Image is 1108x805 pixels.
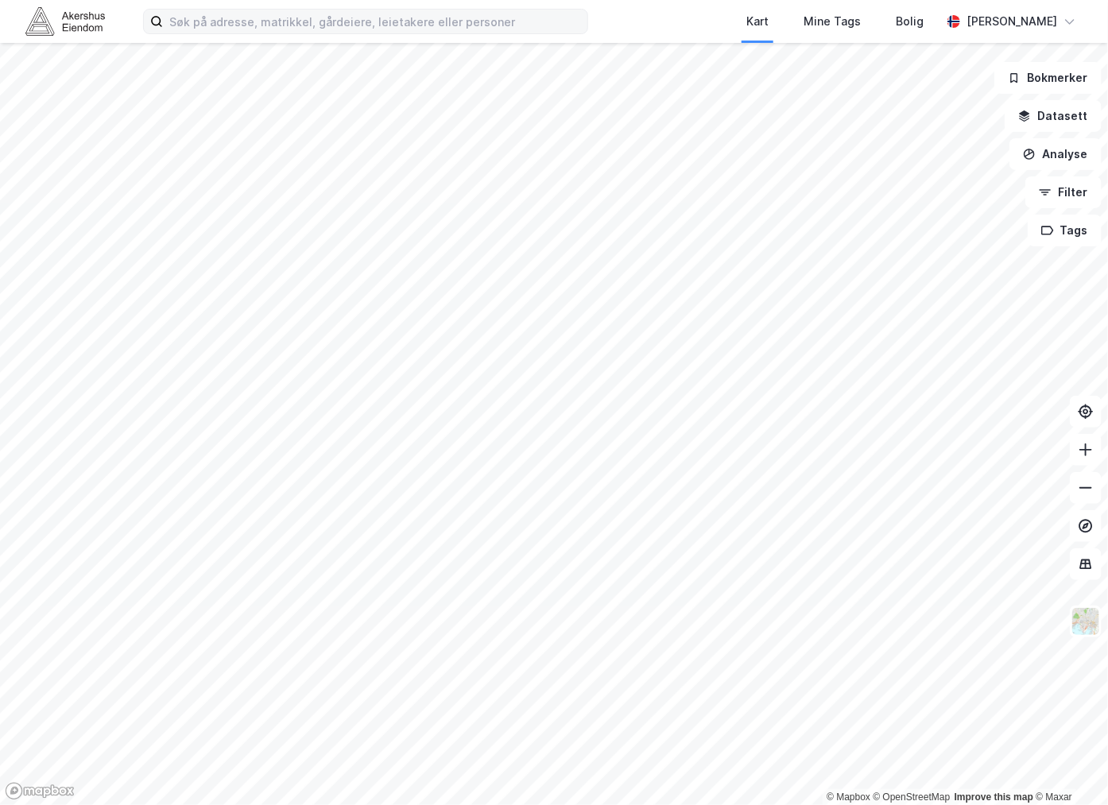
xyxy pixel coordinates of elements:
[1029,729,1108,805] div: Kontrollprogram for chat
[1009,138,1102,170] button: Analyse
[1029,729,1108,805] iframe: Chat Widget
[874,791,951,803] a: OpenStreetMap
[1005,100,1102,132] button: Datasett
[1071,606,1101,637] img: Z
[955,791,1033,803] a: Improve this map
[5,782,75,800] a: Mapbox homepage
[163,10,587,33] input: Søk på adresse, matrikkel, gårdeiere, leietakere eller personer
[967,12,1057,31] div: [PERSON_NAME]
[1028,215,1102,246] button: Tags
[1025,176,1102,208] button: Filter
[25,7,105,35] img: akershus-eiendom-logo.9091f326c980b4bce74ccdd9f866810c.svg
[896,12,924,31] div: Bolig
[746,12,769,31] div: Kart
[804,12,861,31] div: Mine Tags
[994,62,1102,94] button: Bokmerker
[827,791,870,803] a: Mapbox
